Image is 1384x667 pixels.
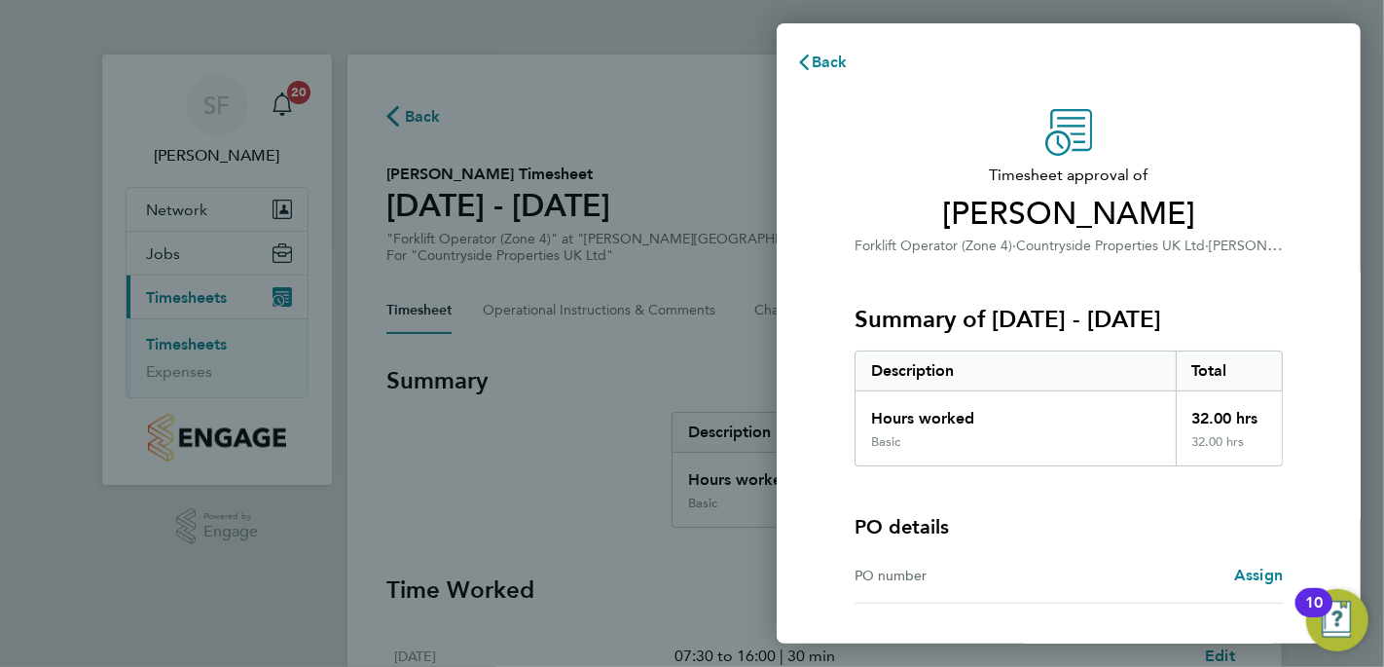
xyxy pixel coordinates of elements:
h3: Summary of [DATE] - [DATE] [855,304,1283,335]
div: Description [856,352,1176,390]
div: PO number [855,564,1069,587]
div: Basic [871,434,900,450]
span: Forklift Operator (Zone 4) [855,238,1012,254]
span: · [1012,238,1016,254]
button: Back [777,43,867,82]
div: Total [1176,352,1283,390]
div: Hours worked [856,391,1176,434]
div: 10 [1305,603,1323,628]
span: Countryside Properties UK Ltd [1016,238,1205,254]
span: Back [812,53,848,71]
span: [PERSON_NAME] [855,195,1283,234]
div: 32.00 hrs [1176,434,1283,465]
div: Summary of 04 - 10 Aug 2025 [855,351,1283,466]
span: Assign [1234,566,1283,584]
span: · [1205,238,1209,254]
button: Open Resource Center, 10 new notifications [1306,589,1368,651]
div: 32.00 hrs [1176,391,1283,434]
a: Assign [1234,564,1283,587]
span: Timesheet approval of [855,164,1283,187]
h4: PO details [855,513,949,540]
